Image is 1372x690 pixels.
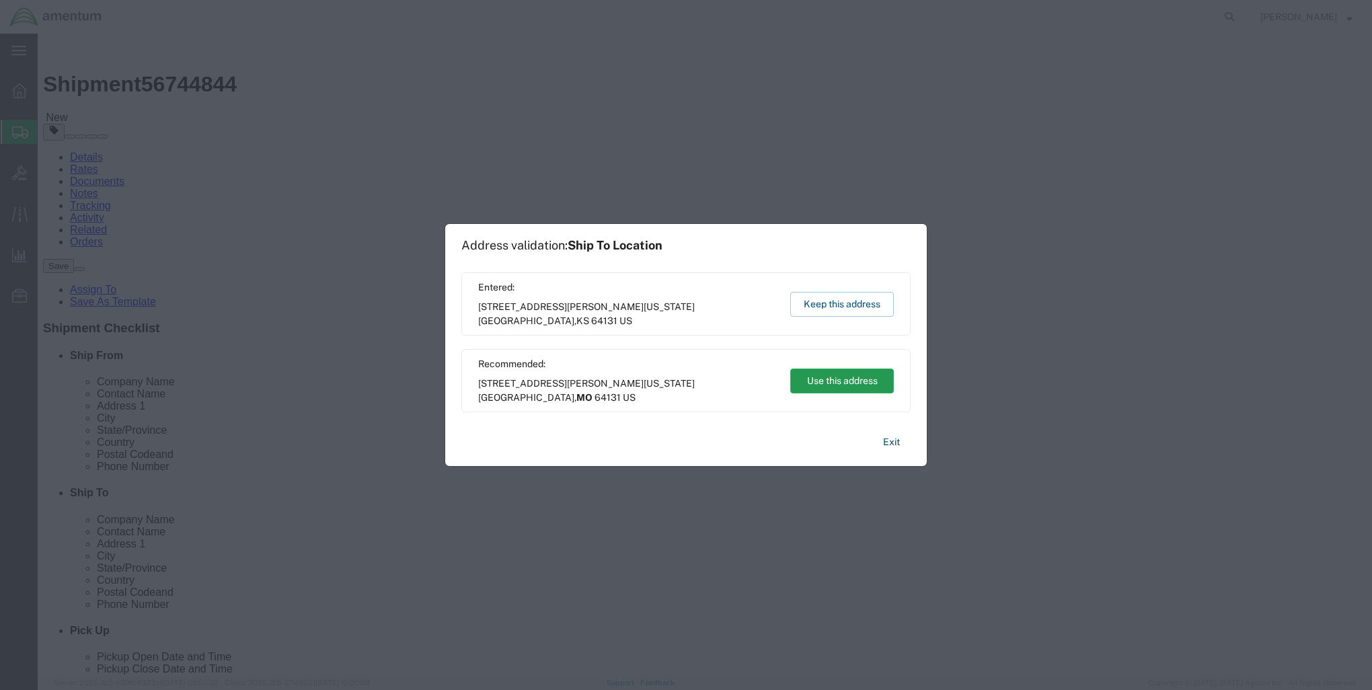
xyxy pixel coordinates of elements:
[619,315,632,326] span: US
[478,280,777,295] span: Entered:
[595,392,621,403] span: 64131
[872,430,911,454] button: Exit
[790,292,894,317] button: Keep this address
[623,392,636,403] span: US
[461,238,662,253] h1: Address validation:
[478,300,777,328] span: [STREET_ADDRESS][PERSON_NAME] ,
[478,378,695,403] span: [US_STATE][GEOGRAPHIC_DATA]
[478,377,777,405] span: [STREET_ADDRESS][PERSON_NAME] ,
[576,392,593,403] span: MO
[478,301,695,326] span: [US_STATE][GEOGRAPHIC_DATA]
[568,238,662,252] span: Ship To Location
[790,369,894,393] button: Use this address
[478,357,777,371] span: Recommended:
[591,315,617,326] span: 64131
[576,315,589,326] span: KS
